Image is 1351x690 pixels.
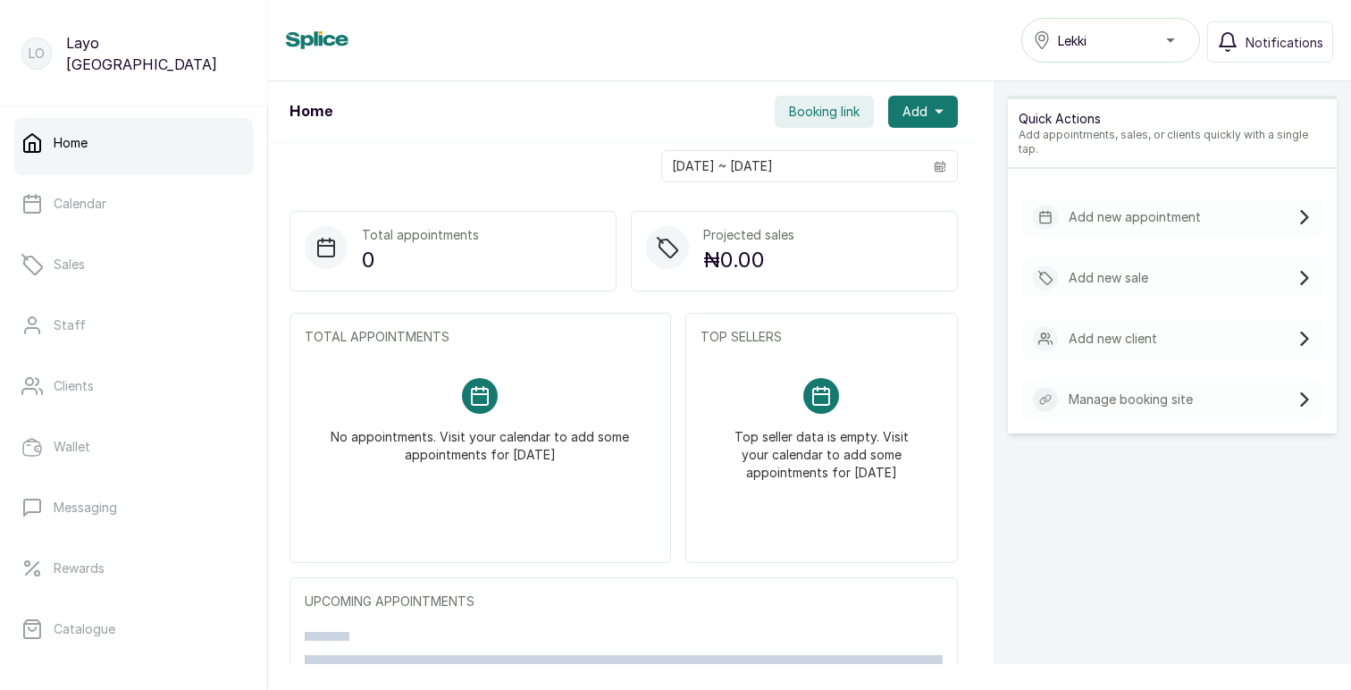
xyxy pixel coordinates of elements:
[362,244,479,276] p: 0
[362,226,479,244] p: Total appointments
[54,134,88,152] p: Home
[14,179,253,229] a: Calendar
[1069,330,1157,348] p: Add new client
[66,32,246,75] p: Layo [GEOGRAPHIC_DATA]
[14,118,253,168] a: Home
[701,328,943,346] p: TOP SELLERS
[703,244,794,276] p: ₦0.00
[54,316,86,334] p: Staff
[54,195,106,213] p: Calendar
[54,620,115,638] p: Catalogue
[14,604,253,654] a: Catalogue
[54,560,105,577] p: Rewards
[14,483,253,533] a: Messaging
[54,377,94,395] p: Clients
[289,101,332,122] h1: Home
[703,226,794,244] p: Projected sales
[14,361,253,411] a: Clients
[54,499,117,517] p: Messaging
[29,45,45,63] p: LO
[1021,18,1200,63] button: Lekki
[1019,110,1326,128] p: Quick Actions
[1069,391,1193,408] p: Manage booking site
[1069,208,1201,226] p: Add new appointment
[1246,33,1323,52] span: Notifications
[54,438,90,456] p: Wallet
[1019,128,1326,156] p: Add appointments, sales, or clients quickly with a single tap.
[775,96,874,128] button: Booking link
[14,422,253,472] a: Wallet
[902,103,927,121] span: Add
[14,240,253,290] a: Sales
[326,414,634,464] p: No appointments. Visit your calendar to add some appointments for [DATE]
[54,256,85,273] p: Sales
[934,160,946,172] svg: calendar
[14,543,253,593] a: Rewards
[888,96,958,128] button: Add
[722,414,921,482] p: Top seller data is empty. Visit your calendar to add some appointments for [DATE]
[662,151,923,181] input: Select date
[14,300,253,350] a: Staff
[1058,31,1087,50] span: Lekki
[1207,21,1333,63] button: Notifications
[1069,269,1148,287] p: Add new sale
[305,593,943,610] p: UPCOMING APPOINTMENTS
[789,103,860,121] span: Booking link
[305,328,656,346] p: TOTAL APPOINTMENTS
